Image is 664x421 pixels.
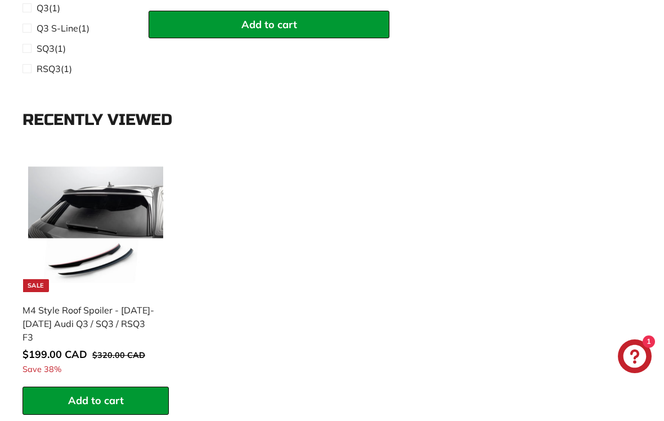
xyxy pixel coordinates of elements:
[23,151,169,387] a: Sale M4 Style Roof Spoiler - [DATE]-[DATE] Audi Q3 / SQ3 / RSQ3 F3 Save 38%
[92,350,145,360] span: $320.00 CAD
[23,387,169,415] button: Add to cart
[37,42,66,55] span: (1)
[37,43,55,54] span: SQ3
[37,2,49,14] span: Q3
[37,62,72,75] span: (1)
[37,63,61,74] span: RSQ3
[23,364,61,376] span: Save 38%
[68,394,124,407] span: Add to cart
[614,339,655,376] inbox-online-store-chat: Shopify online store chat
[37,1,60,15] span: (1)
[23,279,49,292] div: Sale
[37,21,89,35] span: (1)
[241,18,297,31] span: Add to cart
[23,348,87,361] span: $199.00 CAD
[149,11,389,39] button: Add to cart
[37,23,78,34] span: Q3 S-Line
[23,303,158,344] div: M4 Style Roof Spoiler - [DATE]-[DATE] Audi Q3 / SQ3 / RSQ3 F3
[23,111,641,129] div: Recently viewed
